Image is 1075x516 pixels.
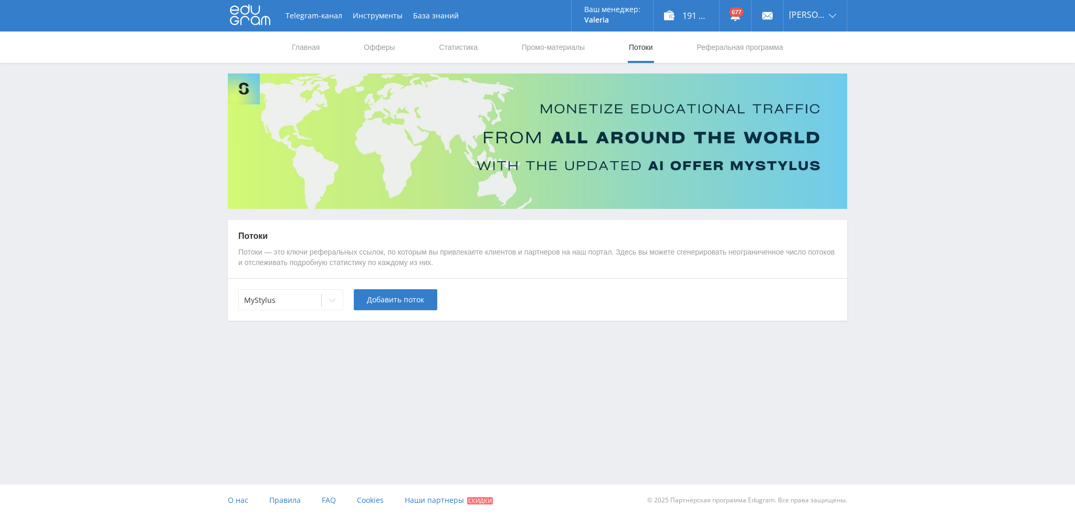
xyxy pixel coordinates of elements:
[291,31,321,63] a: Главная
[354,289,437,310] button: Добавить поток
[405,485,493,516] a: Наши партнеры Скидки
[238,247,837,268] p: Потоки — это ключи реферальных ссылок, по которым вы привлекаете клиентов и партнеров на наш порт...
[357,485,384,516] a: Cookies
[228,73,847,209] img: Banner
[438,31,479,63] a: Статистика
[322,485,336,516] a: FAQ
[628,31,654,63] a: Потоки
[269,495,301,505] span: Правила
[467,497,493,504] span: Скидки
[357,495,384,505] span: Cookies
[521,31,586,63] a: Промо-материалы
[543,485,847,516] div: © 2025 Партнёрская программа Edugram. Все права защищены.
[322,495,336,505] span: FAQ
[405,495,464,505] span: Наши партнеры
[695,31,784,63] a: Реферальная программа
[269,485,301,516] a: Правила
[367,296,424,304] span: Добавить поток
[584,16,640,24] p: Valeria
[228,485,248,516] a: О нас
[789,10,826,19] span: [PERSON_NAME]
[584,5,640,14] p: Ваш менеджер:
[238,230,837,242] p: Потоки
[228,495,248,505] span: О нас
[363,31,396,63] a: Офферы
